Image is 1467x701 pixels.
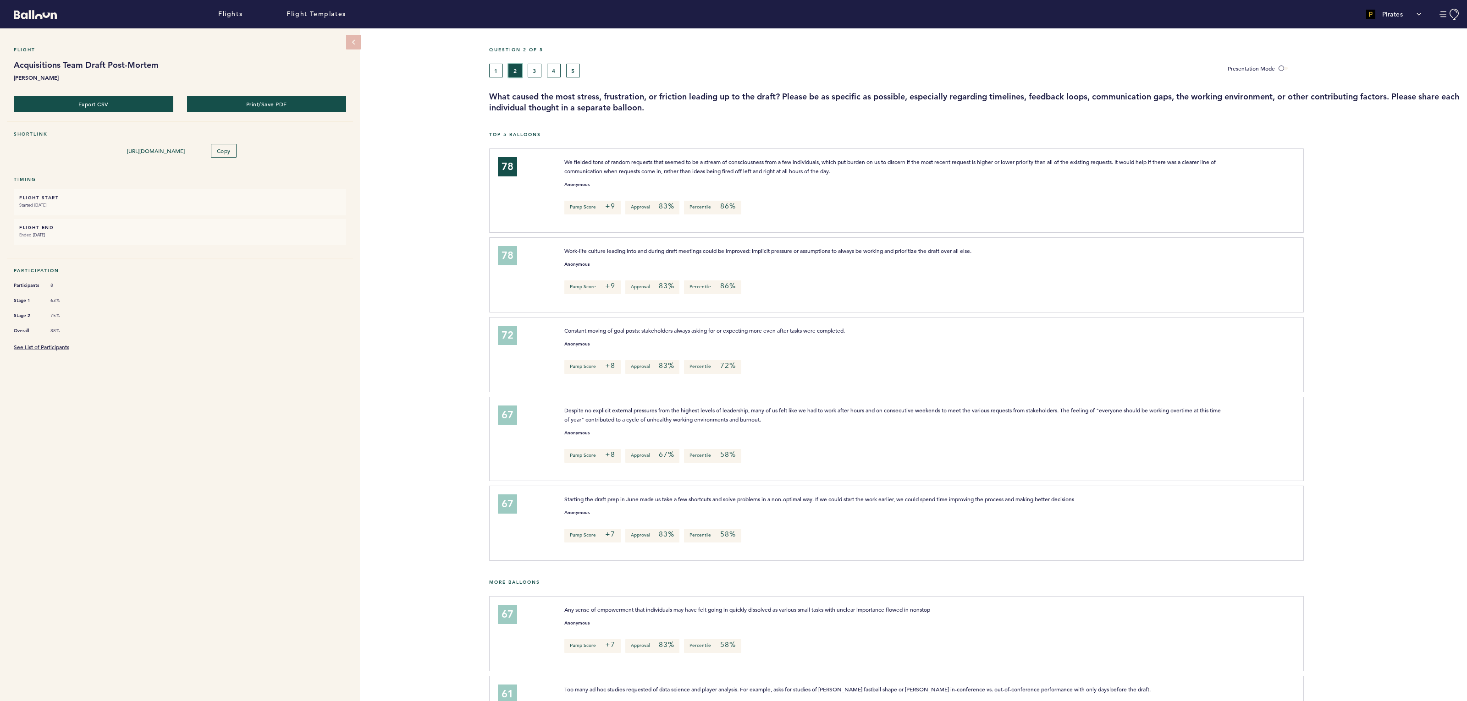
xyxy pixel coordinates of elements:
[1228,65,1275,72] span: Presentation Mode
[564,431,590,435] small: Anonymous
[720,202,735,211] em: 86%
[564,280,621,294] p: Pump Score
[564,360,621,374] p: Pump Score
[211,144,237,158] button: Copy
[14,311,41,320] span: Stage 2
[498,494,517,514] div: 67
[564,639,621,653] p: Pump Score
[684,280,741,294] p: Percentile
[187,96,347,112] button: Print/Save PDF
[659,361,674,370] em: 83%
[720,640,735,649] em: 58%
[508,64,522,77] button: 2
[564,327,845,334] span: Constant moving of goal posts: stakeholders always asking for or expecting more even after tasks ...
[659,450,674,459] em: 67%
[564,247,971,254] span: Work-life culture leading into and during draft meetings could be improved: implicit pressure or ...
[19,230,341,240] small: Ended [DATE]
[625,360,679,374] p: Approval
[50,312,78,319] span: 75%
[14,131,346,137] h5: Shortlink
[218,9,243,19] a: Flights
[14,343,69,350] a: See List of Participants
[14,176,346,182] h5: Timing
[684,639,741,653] p: Percentile
[564,406,1222,423] span: Despite no explicit external pressures from the highest levels of leadership, many of us felt lik...
[564,495,1074,503] span: Starting the draft prep in June made us take a few shortcuts and solve problems in a non-optimal ...
[489,131,1460,137] h5: Top 5 Balloons
[498,605,517,624] div: 67
[498,405,517,425] div: 67
[625,639,679,653] p: Approval
[14,73,346,82] b: [PERSON_NAME]
[684,201,741,214] p: Percentile
[625,529,679,542] p: Approval
[605,281,615,290] em: +9
[14,296,41,305] span: Stage 1
[14,10,57,19] svg: Balloon
[605,361,615,370] em: +8
[564,449,621,463] p: Pump Score
[566,64,580,77] button: 5
[605,202,615,211] em: +9
[14,96,173,112] button: Export CSV
[564,182,590,187] small: Anonymous
[625,201,679,214] p: Approval
[1362,5,1426,23] button: Pirates
[287,9,346,19] a: Flight Templates
[684,529,741,542] p: Percentile
[659,530,674,539] em: 83%
[720,281,735,290] em: 86%
[564,510,590,515] small: Anonymous
[489,579,1460,585] h5: More Balloons
[564,621,590,625] small: Anonymous
[1439,9,1460,20] button: Manage Account
[1382,10,1403,19] p: Pirates
[14,60,346,71] h1: Acquisitions Team Draft Post-Mortem
[564,158,1217,175] span: We fielded tons of random requests that seemed to be a stream of consciousness from a few individ...
[50,328,78,334] span: 88%
[720,361,735,370] em: 72%
[564,606,930,613] span: Any sense of empowerment that individuals may have felt going in quickly dissolved as various sma...
[605,530,615,539] em: +7
[19,195,341,201] h6: FLIGHT START
[7,9,57,19] a: Balloon
[489,91,1460,113] h3: What caused the most stress, frustration, or friction leading up to the draft? Please be as speci...
[19,225,341,230] h6: FLIGHT END
[50,297,78,304] span: 63%
[659,640,674,649] em: 83%
[489,64,503,77] button: 1
[498,326,517,345] div: 72
[14,47,346,53] h5: Flight
[564,201,621,214] p: Pump Score
[564,685,1151,693] span: Too many ad hoc studies requested of data science and player analysis. For example, asks for stud...
[625,449,679,463] p: Approval
[564,529,621,542] p: Pump Score
[564,342,590,346] small: Anonymous
[489,47,1460,53] h5: Question 2 of 5
[14,268,346,274] h5: Participation
[14,281,41,290] span: Participants
[659,281,674,290] em: 83%
[50,282,78,289] span: 8
[625,280,679,294] p: Approval
[19,201,341,210] small: Started [DATE]
[14,326,41,335] span: Overall
[498,246,517,265] div: 78
[564,262,590,267] small: Anonymous
[605,450,615,459] em: +8
[605,640,615,649] em: +7
[498,157,517,176] div: 78
[684,360,741,374] p: Percentile
[720,450,735,459] em: 58%
[720,530,735,539] em: 58%
[659,202,674,211] em: 83%
[217,147,231,154] span: Copy
[528,64,541,77] button: 3
[547,64,561,77] button: 4
[684,449,741,463] p: Percentile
